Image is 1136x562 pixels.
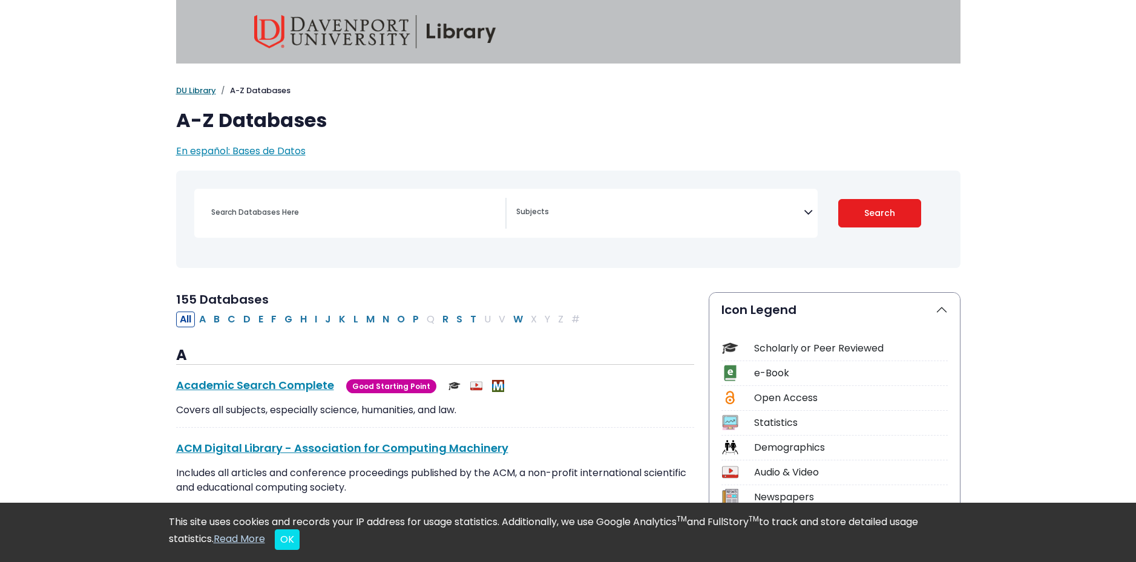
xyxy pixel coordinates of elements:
div: Alpha-list to filter by first letter of database name [176,312,585,325]
sup: TM [749,514,759,524]
div: This site uses cookies and records your IP address for usage statistics. Additionally, we use Goo... [169,515,968,550]
img: Icon Newspapers [722,489,738,505]
a: Read More [214,532,265,546]
button: Filter Results D [240,312,254,327]
img: Icon Open Access [723,390,738,406]
div: Newspapers [754,490,948,505]
div: Open Access [754,391,948,405]
button: Filter Results N [379,312,393,327]
nav: Search filters [176,171,960,268]
button: All [176,312,195,327]
button: Filter Results C [224,312,239,327]
div: Demographics [754,440,948,455]
h1: A-Z Databases [176,109,960,132]
div: e-Book [754,366,948,381]
button: Filter Results P [409,312,422,327]
button: Filter Results F [268,312,280,327]
p: Covers all subjects, especially science, humanities, and law. [176,403,694,417]
img: Scholarly or Peer Reviewed [448,380,461,392]
button: Filter Results I [311,312,321,327]
li: A-Z Databases [216,85,291,97]
button: Icon Legend [709,293,960,327]
a: ACM Digital Library - Association for Computing Machinery [176,440,508,456]
button: Filter Results L [350,312,362,327]
span: 155 Databases [176,291,269,308]
button: Filter Results S [453,312,466,327]
img: Icon Scholarly or Peer Reviewed [722,340,738,356]
button: Filter Results J [321,312,335,327]
img: Icon e-Book [722,365,738,381]
button: Filter Results A [195,312,209,327]
button: Filter Results W [510,312,527,327]
button: Submit for Search Results [838,199,921,227]
button: Close [275,529,300,550]
button: Filter Results B [210,312,223,327]
a: Academic Search Complete [176,377,334,393]
button: Filter Results K [335,312,349,327]
h3: A [176,347,694,365]
sup: TM [677,514,687,524]
div: Audio & Video [754,465,948,480]
button: Filter Results R [439,312,452,327]
p: Includes all articles and conference proceedings published by the ACM, a non-profit international... [176,466,694,509]
nav: breadcrumb [176,85,960,97]
div: Scholarly or Peer Reviewed [754,341,948,356]
button: Filter Results H [297,312,310,327]
button: Filter Results O [393,312,409,327]
a: En español: Bases de Datos [176,144,306,158]
button: Filter Results G [281,312,296,327]
textarea: Search [516,208,804,218]
span: Good Starting Point [346,379,436,393]
img: Icon Audio & Video [722,464,738,480]
button: Filter Results E [255,312,267,327]
img: Davenport University Library [254,15,496,48]
button: Filter Results T [467,312,480,327]
div: Statistics [754,416,948,430]
button: Filter Results M [363,312,378,327]
input: Search database by title or keyword [204,203,505,221]
img: MeL (Michigan electronic Library) [492,380,504,392]
img: Audio & Video [470,380,482,392]
img: Icon Statistics [722,414,738,431]
img: Icon Demographics [722,439,738,456]
a: DU Library [176,85,216,96]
